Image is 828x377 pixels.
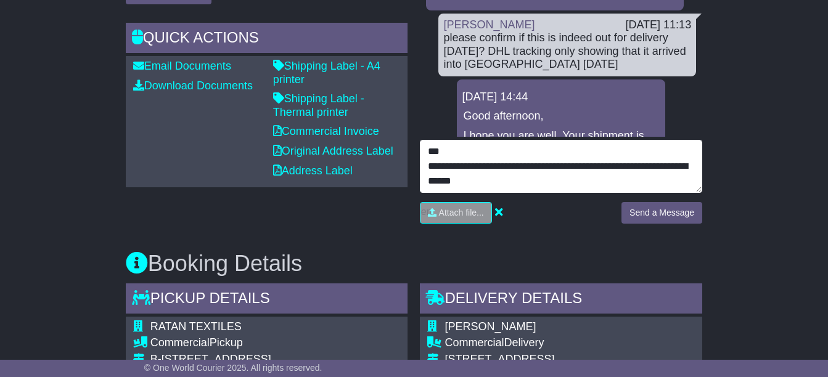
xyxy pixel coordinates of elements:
a: Email Documents [133,60,231,72]
div: B-[STREET_ADDRESS] [150,353,388,367]
span: [PERSON_NAME] [445,320,536,333]
button: Send a Message [621,202,702,224]
span: RATAN TEXTILES [150,320,242,333]
div: Delivery Details [420,283,702,317]
span: Commercial [445,336,504,349]
p: I hope you are well. Your shipment is currently being processed in [GEOGRAPHIC_DATA] and the ETA ... [463,129,659,196]
p: Good afternoon, [463,110,659,123]
a: Original Address Label [273,145,393,157]
a: Shipping Label - A4 printer [273,60,380,86]
span: Commercial [150,336,210,349]
div: Pickup Details [126,283,408,317]
div: Delivery [445,336,695,350]
div: Quick Actions [126,23,408,56]
a: [PERSON_NAME] [443,18,535,31]
h3: Booking Details [126,251,702,276]
a: Download Documents [133,79,253,92]
div: [DATE] 14:44 [462,91,660,104]
a: Address Label [273,164,353,177]
div: Pickup [150,336,388,350]
a: Commercial Invoice [273,125,379,137]
div: please confirm if this is indeed out for delivery [DATE]? DHL tracking only showing that it arriv... [443,31,691,71]
div: [STREET_ADDRESS] [445,353,695,367]
a: Shipping Label - Thermal printer [273,92,364,118]
span: © One World Courier 2025. All rights reserved. [144,363,322,373]
div: [DATE] 11:13 [625,18,691,32]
